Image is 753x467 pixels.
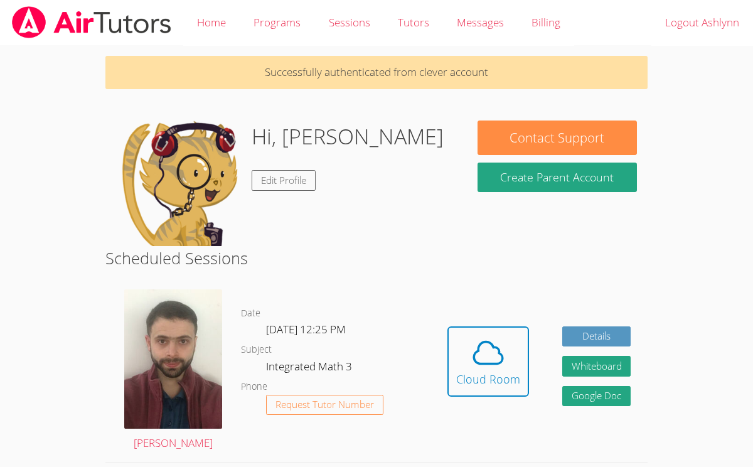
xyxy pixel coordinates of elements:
dd: Integrated Math 3 [266,358,355,379]
a: Details [562,326,631,347]
div: Cloud Room [456,370,520,388]
button: Contact Support [478,121,636,155]
dt: Date [241,306,260,321]
p: Successfully authenticated from clever account [105,56,648,89]
dt: Phone [241,379,267,395]
a: [PERSON_NAME] [124,289,222,453]
button: Cloud Room [447,326,529,397]
span: Messages [457,15,504,30]
span: [DATE] 12:25 PM [266,322,346,336]
button: Whiteboard [562,356,631,377]
a: Edit Profile [252,170,316,191]
button: Create Parent Account [478,163,636,192]
img: default.png [116,121,242,246]
h1: Hi, [PERSON_NAME] [252,121,444,153]
h2: Scheduled Sessions [105,246,648,270]
img: airtutors_banner-c4298cdbf04f3fff15de1276eac7730deb9818008684d7c2e4769d2f7ddbe033.png [11,6,173,38]
span: Request Tutor Number [275,400,374,409]
a: Google Doc [562,386,631,407]
button: Request Tutor Number [266,395,383,416]
img: avatar.png [124,289,222,429]
dt: Subject [241,342,272,358]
